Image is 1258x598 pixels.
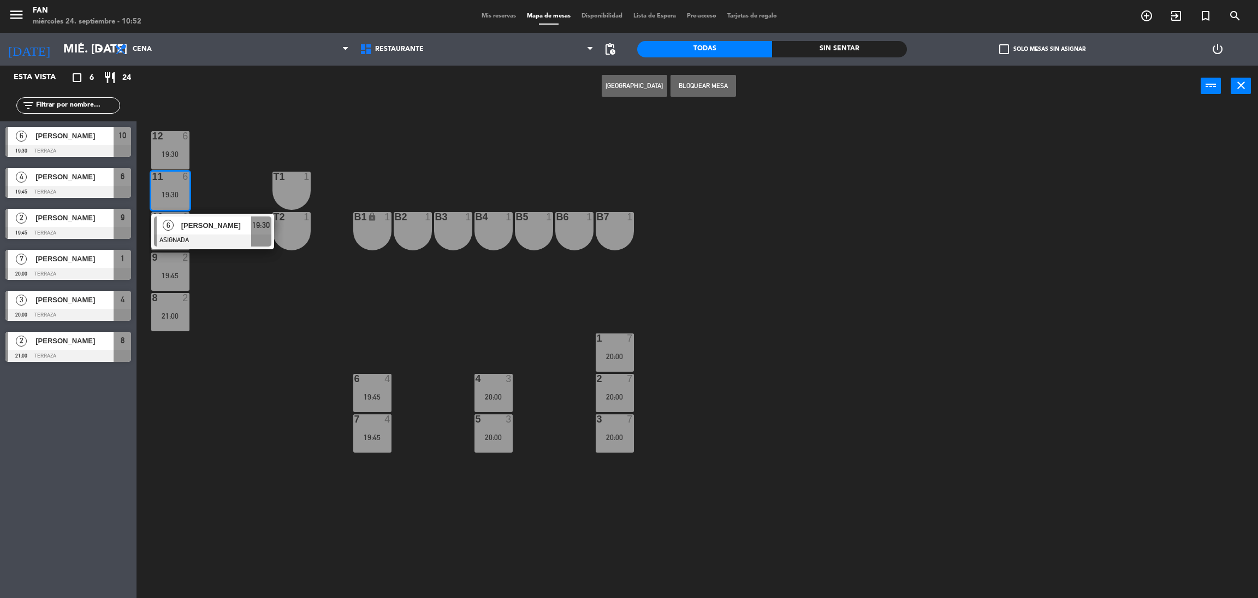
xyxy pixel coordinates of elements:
[681,13,722,19] span: Pre-acceso
[121,293,124,306] span: 4
[122,72,131,84] span: 24
[506,414,512,424] div: 3
[597,374,597,384] div: 2
[603,43,616,56] span: pending_actions
[772,41,907,57] div: Sin sentar
[151,312,189,320] div: 21:00
[8,7,25,23] i: menu
[182,212,189,222] div: 6
[1235,79,1248,92] i: close
[90,72,94,84] span: 6
[182,172,189,181] div: 6
[8,7,25,27] button: menu
[999,44,1085,54] label: Solo mesas sin asignar
[35,335,114,347] span: [PERSON_NAME]
[384,414,391,424] div: 4
[627,414,633,424] div: 7
[16,131,27,142] span: 6
[16,295,27,306] span: 3
[35,130,114,142] span: [PERSON_NAME]
[304,172,310,181] div: 1
[576,13,628,19] span: Disponibilidad
[597,414,597,424] div: 3
[5,71,79,84] div: Esta vista
[151,191,189,198] div: 19:30
[16,254,27,265] span: 7
[35,212,114,224] span: [PERSON_NAME]
[375,45,424,53] span: Restaurante
[1201,78,1221,94] button: power_input
[384,212,391,222] div: 1
[637,41,772,57] div: Todas
[465,212,472,222] div: 1
[596,353,634,360] div: 20:00
[670,75,736,97] button: Bloquear Mesa
[1204,79,1218,92] i: power_input
[425,212,431,222] div: 1
[252,219,270,232] span: 19:30
[353,393,391,401] div: 19:45
[354,212,355,222] div: B1
[1211,43,1224,56] i: power_settings_new
[121,334,124,347] span: 8
[506,374,512,384] div: 3
[627,333,633,343] div: 7
[999,44,1009,54] span: check_box_outline_blank
[354,414,355,424] div: 7
[151,150,189,158] div: 19:30
[435,212,436,222] div: B3
[474,393,513,401] div: 20:00
[384,374,391,384] div: 4
[516,212,517,222] div: B5
[121,211,124,224] span: 9
[35,253,114,265] span: [PERSON_NAME]
[151,272,189,279] div: 19:45
[596,393,634,401] div: 20:00
[181,220,251,231] span: [PERSON_NAME]
[367,212,377,221] i: lock
[152,172,153,181] div: 11
[1229,9,1242,22] i: search
[121,170,124,183] span: 6
[722,13,782,19] span: Tarjetas de regalo
[1231,78,1251,94] button: close
[93,43,106,56] i: arrow_drop_down
[1140,9,1153,22] i: add_circle_outline
[35,171,114,183] span: [PERSON_NAME]
[33,16,141,27] div: miércoles 24. septiembre - 10:52
[627,212,633,222] div: 1
[182,253,189,262] div: 2
[16,213,27,224] span: 2
[16,172,27,183] span: 4
[521,13,576,19] span: Mapa de mesas
[597,212,597,222] div: B7
[304,212,310,222] div: 1
[1199,9,1212,22] i: turned_in_not
[16,336,27,347] span: 2
[182,293,189,303] div: 2
[546,212,553,222] div: 1
[474,433,513,441] div: 20:00
[70,71,84,84] i: crop_square
[597,333,597,343] div: 1
[476,13,521,19] span: Mis reservas
[103,71,116,84] i: restaurant
[121,252,124,265] span: 1
[1170,9,1183,22] i: exit_to_app
[628,13,681,19] span: Lista de Espera
[33,5,141,16] div: Fan
[506,212,512,222] div: 1
[602,75,667,97] button: [GEOGRAPHIC_DATA]
[163,220,174,231] span: 6
[133,45,152,53] span: Cena
[118,129,126,142] span: 10
[152,253,153,262] div: 9
[35,99,120,112] input: Filtrar por nombre...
